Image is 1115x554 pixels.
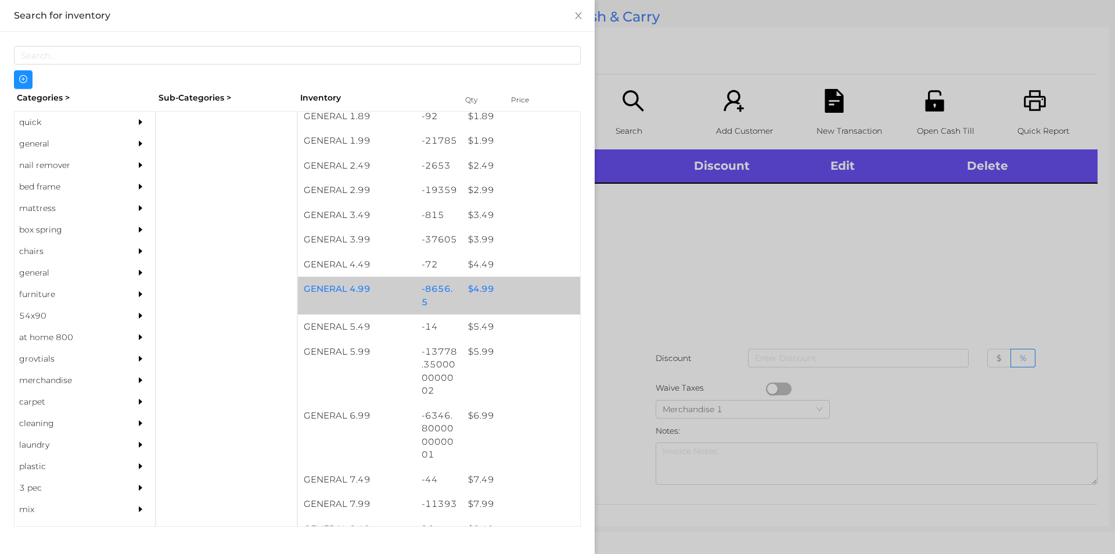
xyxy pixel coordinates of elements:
div: general [15,133,120,155]
div: GENERAL 1.89 [298,104,416,129]
div: $ 2.99 [462,178,580,203]
div: general [15,262,120,284]
i: icon: caret-right [136,161,145,169]
div: -11393 [416,492,463,517]
i: icon: caret-right [136,484,145,492]
i: icon: caret-right [136,398,145,406]
div: $ 5.99 [462,339,580,364]
div: cleaning [15,413,120,434]
div: quick [15,112,120,133]
div: Price [508,92,555,108]
i: icon: close [574,11,583,20]
div: Inventory [300,92,451,104]
i: icon: caret-right [136,183,145,191]
div: at home 800 [15,327,120,348]
div: GENERAL 7.49 [298,467,416,492]
div: GENERAL 6.99 [298,403,416,428]
div: GENERAL 5.99 [298,339,416,364]
div: $ 7.49 [462,467,580,492]
div: 18 [416,517,463,542]
i: icon: caret-right [136,290,145,298]
div: $ 3.49 [462,203,580,228]
i: icon: caret-right [136,441,145,449]
div: plastic [15,456,120,477]
div: nail remover [15,155,120,176]
i: icon: caret-right [136,312,145,320]
div: mix [15,499,120,520]
i: icon: caret-right [136,118,145,126]
div: -8656.5 [416,277,463,314]
div: $ 1.99 [462,128,580,153]
div: $ 3.99 [462,227,580,252]
i: icon: caret-right [136,226,145,234]
div: Categories > [14,89,156,107]
div: -44 [416,467,463,492]
div: box spring [15,219,120,241]
i: icon: caret-right [136,204,145,212]
div: 54x90 [15,305,120,327]
i: icon: caret-right [136,419,145,427]
div: laundry [15,434,120,456]
div: GENERAL 4.49 [298,252,416,277]
div: GENERAL 2.49 [298,153,416,178]
div: Sub-Categories > [156,89,297,107]
div: $ 8.49 [462,517,580,542]
i: icon: caret-right [136,376,145,384]
div: GENERAL 3.99 [298,227,416,252]
div: carpet [15,391,120,413]
div: $ 4.49 [462,252,580,277]
div: -92 [416,104,463,129]
button: icon: plus-circle [14,70,33,89]
div: appliances [15,520,120,542]
i: icon: caret-right [136,505,145,513]
div: GENERAL 8.49 [298,517,416,542]
div: GENERAL 4.99 [298,277,416,302]
div: $ 7.99 [462,492,580,517]
i: icon: caret-right [136,462,145,470]
div: 3 pec [15,477,120,499]
div: GENERAL 3.49 [298,203,416,228]
div: Search for inventory [14,9,581,22]
div: -19359 [416,178,463,203]
div: Qty [462,92,497,108]
div: GENERAL 1.99 [298,128,416,153]
div: GENERAL 5.49 [298,314,416,339]
i: icon: caret-right [136,140,145,148]
div: chairs [15,241,120,262]
div: $ 2.49 [462,153,580,178]
div: $ 4.99 [462,277,580,302]
div: -2653 [416,153,463,178]
div: GENERAL 2.99 [298,178,416,203]
div: -13778.350000000002 [416,339,463,403]
input: Search... [14,46,581,65]
div: merchandise [15,370,120,391]
i: icon: caret-right [136,355,145,363]
div: -815 [416,203,463,228]
div: grovtials [15,348,120,370]
div: furniture [15,284,120,305]
div: -37605 [416,227,463,252]
div: mattress [15,198,120,219]
div: GENERAL 7.99 [298,492,416,517]
i: icon: caret-right [136,333,145,341]
div: -14 [416,314,463,339]
div: -21785 [416,128,463,153]
div: -72 [416,252,463,277]
div: $ 5.49 [462,314,580,339]
div: -6346.800000000001 [416,403,463,467]
div: $ 6.99 [462,403,580,428]
div: bed frame [15,176,120,198]
div: $ 1.89 [462,104,580,129]
i: icon: caret-right [136,247,145,255]
i: icon: caret-right [136,269,145,277]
